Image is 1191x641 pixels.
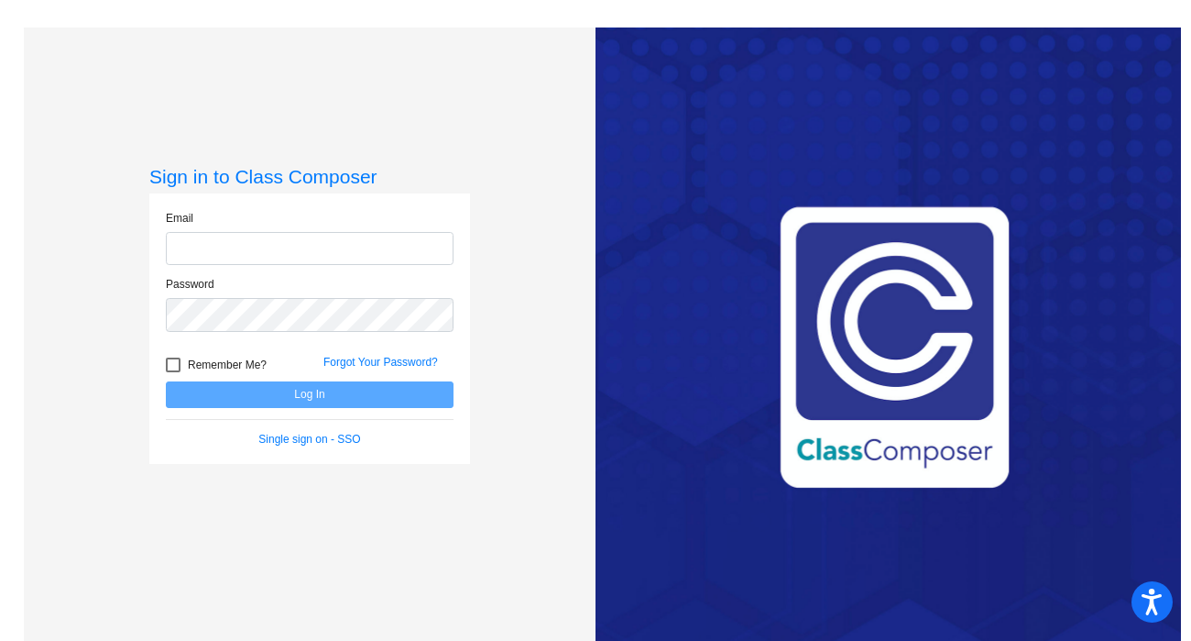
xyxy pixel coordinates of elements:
label: Password [166,276,214,293]
h3: Sign in to Class Composer [149,165,470,188]
a: Single sign on - SSO [258,433,360,446]
span: Remember Me? [188,354,267,376]
a: Forgot Your Password? [323,356,438,369]
label: Email [166,210,193,227]
button: Log In [166,381,453,408]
